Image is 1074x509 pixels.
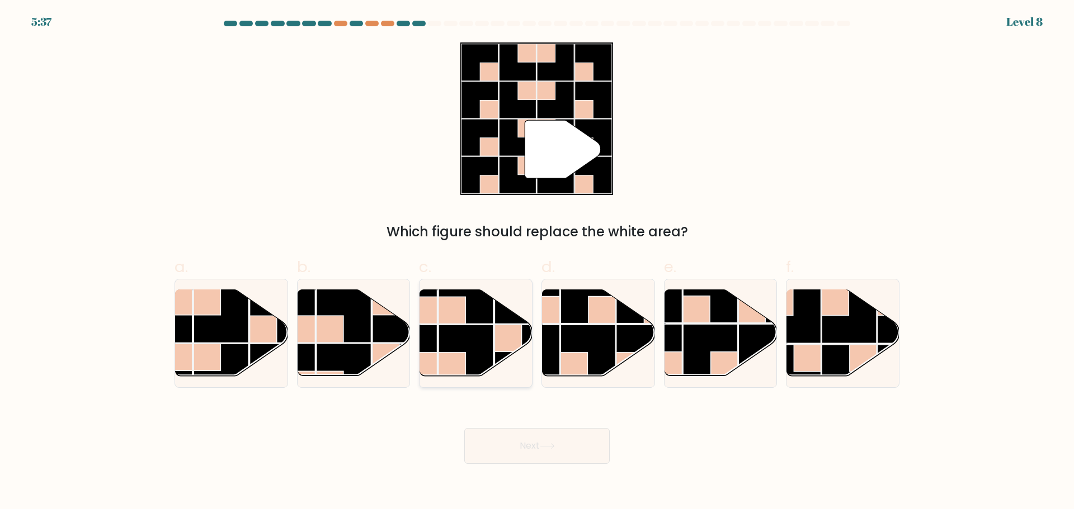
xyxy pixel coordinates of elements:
div: Which figure should replace the white area? [181,222,893,242]
button: Next [464,428,610,464]
span: b. [297,256,310,278]
div: Level 8 [1006,13,1043,30]
span: d. [541,256,555,278]
g: " [525,120,601,178]
span: a. [175,256,188,278]
span: c. [419,256,431,278]
div: 5:37 [31,13,51,30]
span: e. [664,256,676,278]
span: f. [786,256,794,278]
